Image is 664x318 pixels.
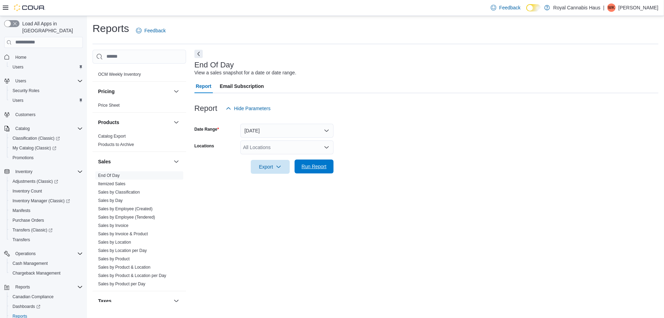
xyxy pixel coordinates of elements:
a: Products to Archive [98,142,134,147]
span: Transfers (Classic) [10,226,83,234]
span: Home [15,55,26,60]
span: Report [196,79,211,93]
button: Inventory [13,168,35,176]
button: Export [251,160,290,174]
span: Inventory Manager (Classic) [10,197,83,205]
div: Products [93,132,186,152]
button: Purchase Orders [7,215,86,225]
span: Sales by Day [98,198,123,203]
a: Sales by Product [98,256,130,261]
div: Wade King [607,3,616,12]
button: Sales [172,157,181,166]
span: Sales by Product per Day [98,281,145,287]
span: Sales by Classification [98,189,140,195]
input: Dark Mode [526,4,541,11]
h3: Report [194,104,217,113]
button: Taxes [98,297,171,304]
a: Sales by Employee (Tendered) [98,215,155,220]
button: Reports [1,282,86,292]
span: Sales by Employee (Created) [98,206,153,212]
div: View a sales snapshot for a date or date range. [194,69,296,76]
span: Security Roles [10,87,83,95]
span: Customers [15,112,35,117]
span: Transfers (Classic) [13,227,53,233]
a: OCM Weekly Inventory [98,72,141,77]
span: Customers [13,110,83,119]
span: Email Subscription [220,79,264,93]
a: Users [10,96,26,105]
span: Catalog [13,124,83,133]
button: Products [98,119,171,126]
label: Locations [194,143,214,149]
a: Transfers (Classic) [7,225,86,235]
a: Canadian Compliance [10,293,56,301]
span: My Catalog (Classic) [10,144,83,152]
span: Manifests [13,208,30,213]
span: Sales by Invoice & Product [98,231,148,237]
label: Date Range [194,127,219,132]
a: Transfers [10,236,33,244]
a: Sales by Day [98,198,123,203]
a: Sales by Location [98,240,131,245]
img: Cova [14,4,45,11]
span: Operations [13,250,83,258]
span: Sales by Invoice [98,223,128,228]
button: Open list of options [324,145,329,150]
button: Users [7,62,86,72]
a: Price Sheet [98,103,120,108]
span: Reports [15,284,30,290]
h3: Products [98,119,119,126]
h3: Taxes [98,297,112,304]
a: Itemized Sales [98,181,126,186]
span: Transfers [10,236,83,244]
span: Sales by Product & Location per Day [98,273,166,278]
span: Users [13,98,23,103]
button: Operations [13,250,39,258]
p: | [603,3,605,12]
span: Sales by Product & Location [98,264,151,270]
a: Inventory Manager (Classic) [7,196,86,206]
a: Sales by Invoice & Product [98,231,148,236]
button: Users [1,76,86,86]
a: Users [10,63,26,71]
span: Cash Management [10,259,83,268]
span: Hide Parameters [234,105,271,112]
button: Taxes [172,297,181,305]
span: Inventory Count [13,188,42,194]
button: OCM [172,56,181,65]
span: Promotions [13,155,34,161]
span: Users [10,96,83,105]
button: Inventory Count [7,186,86,196]
h1: Reports [93,22,129,35]
span: Purchase Orders [10,216,83,225]
a: Manifests [10,206,33,215]
p: [PERSON_NAME] [618,3,658,12]
span: Purchase Orders [13,218,44,223]
a: Feedback [488,1,523,15]
a: Dashboards [10,302,43,311]
span: Catalog [15,126,30,131]
p: Royal Cannabis Haus [553,3,600,12]
div: Sales [93,171,186,291]
span: Promotions [10,154,83,162]
button: Operations [1,249,86,259]
span: Feedback [144,27,166,34]
a: End Of Day [98,173,120,178]
span: Products to Archive [98,142,134,147]
span: Load All Apps in [GEOGRAPHIC_DATA] [19,20,83,34]
div: OCM [93,70,186,81]
span: Chargeback Management [13,270,61,276]
span: Canadian Compliance [13,294,54,300]
h3: Sales [98,158,111,165]
span: Canadian Compliance [10,293,83,301]
button: Catalog [13,124,32,133]
button: Run Report [295,160,334,173]
button: Users [7,96,86,105]
a: Home [13,53,29,62]
button: Products [172,118,181,127]
span: Classification (Classic) [10,134,83,142]
button: Security Roles [7,86,86,96]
